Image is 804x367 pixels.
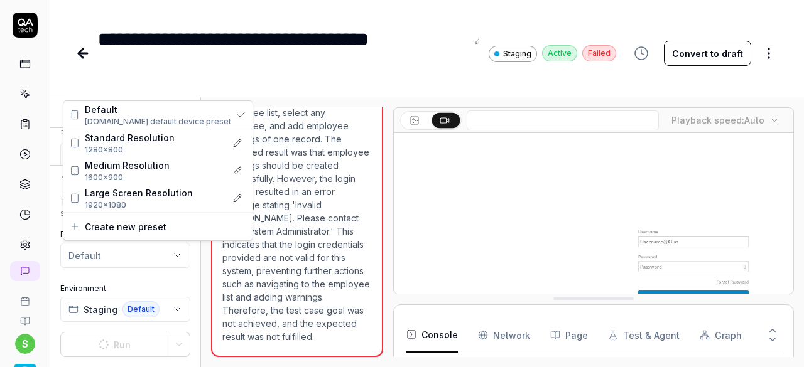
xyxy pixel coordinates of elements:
[85,220,166,233] span: Create new preset
[85,186,193,199] span: Large Screen Resolution
[85,159,170,172] span: Medium Resolution
[85,103,231,116] span: Default
[85,144,221,156] span: 1280×800
[85,131,175,144] span: Standard Resolution
[85,172,221,183] span: 1600×900
[85,199,221,211] span: 1920×1080
[85,116,231,127] span: [DOMAIN_NAME] default device preset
